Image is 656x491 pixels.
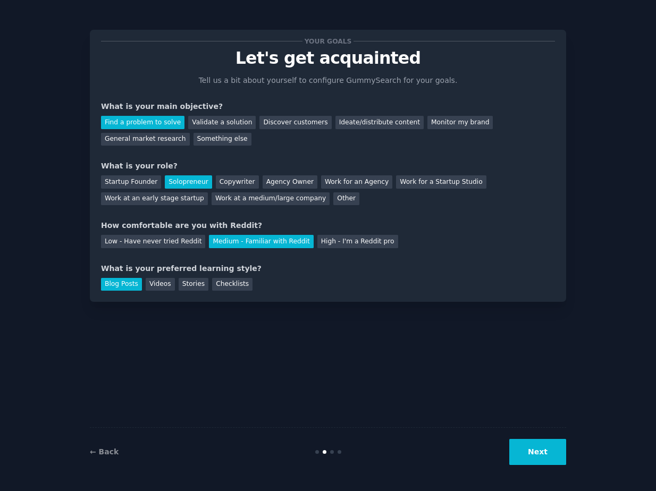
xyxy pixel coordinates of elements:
button: Next [509,439,566,465]
span: Your goals [302,36,354,47]
div: Find a problem to solve [101,116,184,129]
div: Medium - Familiar with Reddit [209,235,313,248]
div: Work at an early stage startup [101,192,208,206]
div: What is your role? [101,160,555,172]
a: ← Back [90,447,119,456]
div: Something else [194,133,251,146]
div: What is your preferred learning style? [101,263,555,274]
div: Solopreneur [165,175,212,189]
div: Copywriter [216,175,259,189]
div: Startup Founder [101,175,161,189]
div: Discover customers [259,116,331,129]
div: Validate a solution [188,116,256,129]
div: Work at a medium/large company [212,192,330,206]
div: Agency Owner [263,175,317,189]
div: Work for a Startup Studio [396,175,486,189]
div: High - I'm a Reddit pro [317,235,398,248]
div: Stories [179,278,208,291]
div: What is your main objective? [101,101,555,112]
div: Other [333,192,359,206]
div: Videos [146,278,175,291]
div: Monitor my brand [427,116,493,129]
div: Ideate/distribute content [335,116,424,129]
p: Tell us a bit about yourself to configure GummySearch for your goals. [194,75,462,86]
div: How comfortable are you with Reddit? [101,220,555,231]
div: General market research [101,133,190,146]
div: Checklists [212,278,253,291]
div: Work for an Agency [321,175,392,189]
p: Let's get acquainted [101,49,555,67]
div: Blog Posts [101,278,142,291]
div: Low - Have never tried Reddit [101,235,205,248]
